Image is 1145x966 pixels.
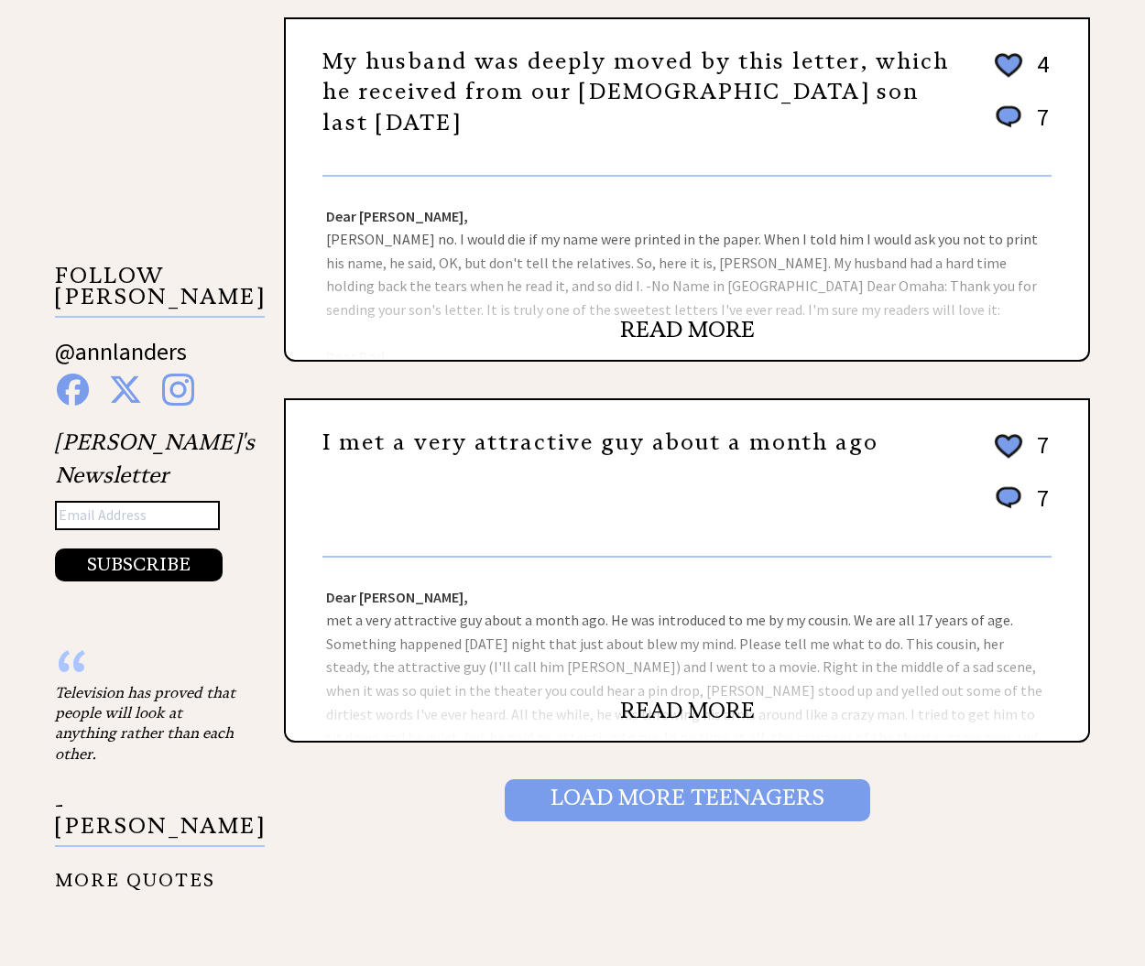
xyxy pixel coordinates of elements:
[1028,49,1050,100] td: 4
[162,374,194,406] img: instagram%20blue.png
[55,855,215,891] a: MORE QUOTES
[326,207,468,225] strong: Dear [PERSON_NAME],
[992,483,1025,513] img: message_round%201.png
[992,430,1025,462] img: heart_outline%202.png
[1028,102,1050,150] td: 7
[322,48,949,136] a: My husband was deeply moved by this letter, which he received from our [DEMOGRAPHIC_DATA] son las...
[57,374,89,406] img: facebook%20blue.png
[1028,429,1050,481] td: 7
[55,664,238,682] div: “
[109,374,142,406] img: x%20blue.png
[322,429,878,456] a: I met a very attractive guy about a month ago
[55,266,265,318] p: FOLLOW [PERSON_NAME]
[1028,483,1050,531] td: 7
[992,49,1025,81] img: heart_outline%202.png
[992,103,1025,132] img: message_round%201.png
[55,336,187,385] a: @annlanders
[55,795,265,847] p: - [PERSON_NAME]
[55,682,238,765] div: Television has proved that people will look at anything rather than each other.
[55,426,255,581] div: [PERSON_NAME]'s Newsletter
[326,588,468,606] strong: Dear [PERSON_NAME],
[286,177,1088,360] div: [PERSON_NAME] no. I would die if my name were printed in the paper. When I told him I would ask y...
[55,548,223,581] button: SUBSCRIBE
[620,316,755,343] a: READ MORE
[286,558,1088,741] div: met a very attractive guy about a month ago. He was introduced to me by my cousin. We are all 17 ...
[620,697,755,724] a: READ MORE
[55,501,220,530] input: Email Address
[505,779,870,821] input: Load More Teenagers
